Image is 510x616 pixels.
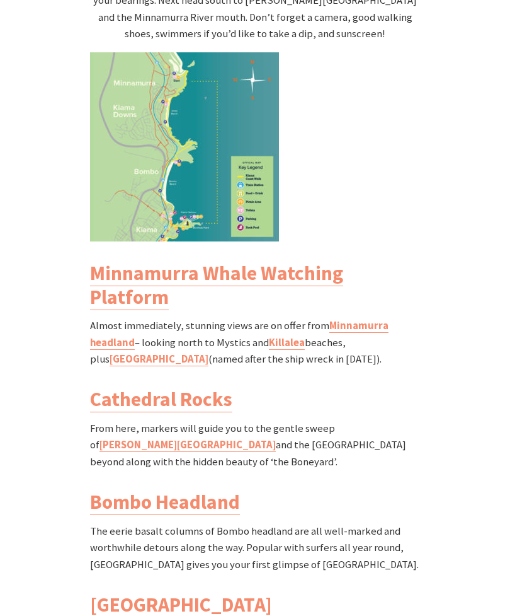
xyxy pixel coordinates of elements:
a: Killalea [269,336,305,350]
img: Kiama Coast Walk North Section [90,52,279,241]
p: Almost immediately, stunning views are on offer from – looking north to Mystics and beaches, plus... [90,318,420,368]
a: Minnamurra Whale Watching Platform [90,260,343,310]
p: From here, markers will guide you to the gentle sweep of and the [GEOGRAPHIC_DATA] beyond along w... [90,421,420,471]
a: Bombo Headland [90,489,240,515]
p: The eerie basalt columns of Bombo headland are all well-marked and worthwhile detours along the w... [90,523,420,574]
a: [PERSON_NAME][GEOGRAPHIC_DATA] [99,438,276,452]
a: Minnamurra headland [90,319,388,350]
a: Cathedral Rocks [90,386,232,412]
a: [GEOGRAPHIC_DATA] [110,352,208,366]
